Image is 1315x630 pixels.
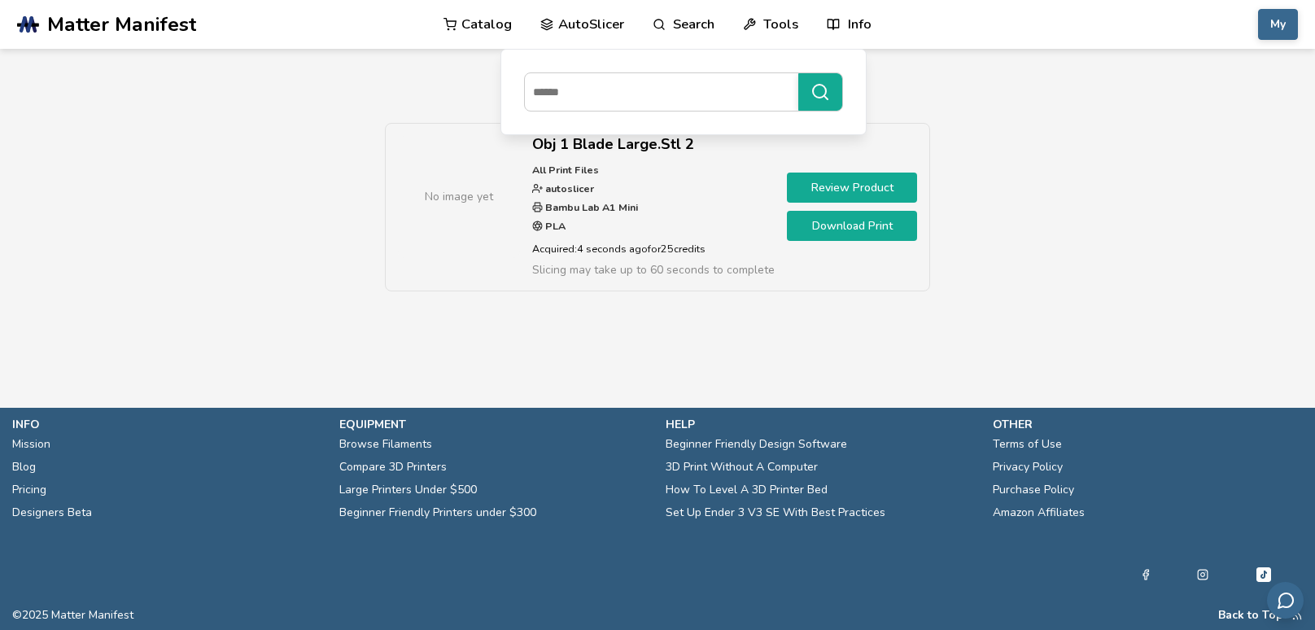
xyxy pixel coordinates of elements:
a: Terms of Use [993,433,1062,456]
a: 3D Print Without A Computer [666,456,818,479]
a: Purchase Policy [993,479,1074,501]
a: Amazon Affiliates [993,501,1085,524]
a: Set Up Ender 3 V3 SE With Best Practices [666,501,885,524]
h2: Obj 1 Blade Large.Stl 2 [532,136,775,153]
a: Download Print [787,211,917,241]
a: How To Level A 3D Printer Bed [666,479,828,501]
strong: Bambu Lab A1 Mini [543,200,638,214]
strong: All Print Files [532,163,599,177]
a: Browse Filaments [339,433,432,456]
a: Blog [12,456,36,479]
a: Beginner Friendly Printers under $300 [339,501,536,524]
a: Compare 3D Printers [339,456,447,479]
h1: My Items [132,77,1184,103]
button: Back to Top [1218,609,1283,622]
span: © 2025 Matter Manifest [12,609,133,622]
a: Privacy Policy [993,456,1063,479]
p: info [12,416,323,433]
strong: PLA [543,219,566,233]
a: Tiktok [1254,565,1273,584]
a: Large Printers Under $500 [339,479,477,501]
a: Instagram [1197,565,1208,584]
a: Facebook [1140,565,1151,584]
p: equipment [339,416,650,433]
button: My [1258,9,1298,40]
a: Mission [12,433,50,456]
p: help [666,416,976,433]
strong: autoslicer [543,182,594,195]
a: RSS Feed [1291,609,1303,622]
a: Review Product [787,173,917,203]
p: Acquired: 4 seconds ago for 25 credits [532,240,775,257]
span: Matter Manifest [47,13,196,36]
span: No image yet [425,188,493,205]
a: Designers Beta [12,501,92,524]
button: Send feedback via email [1267,582,1304,619]
span: Slicing may take up to 60 seconds to complete [532,262,775,278]
a: Beginner Friendly Design Software [666,433,847,456]
a: Pricing [12,479,46,501]
p: other [993,416,1304,433]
